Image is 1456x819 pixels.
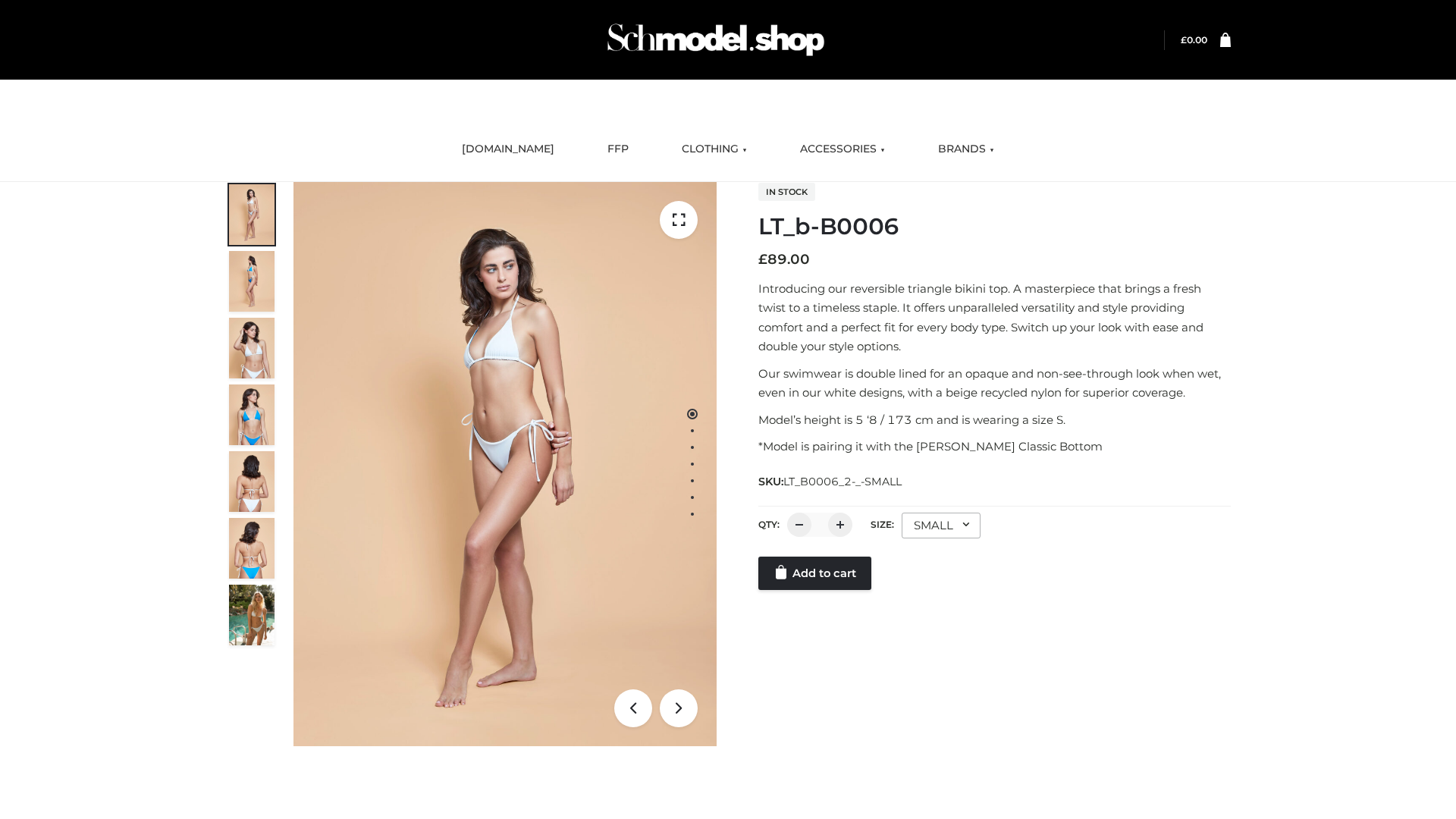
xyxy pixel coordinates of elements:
img: Schmodel Admin 964 [602,10,830,70]
img: ArielClassicBikiniTop_CloudNine_AzureSky_OW114ECO_1-scaled.jpg [229,184,275,245]
img: Arieltop_CloudNine_AzureSky2.jpg [229,585,275,645]
label: Size: [871,519,894,530]
img: ArielClassicBikiniTop_CloudNine_AzureSky_OW114ECO_8-scaled.jpg [229,518,275,579]
a: Add to cart [758,557,871,590]
p: Model’s height is 5 ‘8 / 173 cm and is wearing a size S. [758,410,1231,430]
img: ArielClassicBikiniTop_CloudNine_AzureSky_OW114ECO_2-scaled.jpg [229,251,275,312]
span: £ [1181,34,1187,45]
img: ArielClassicBikiniTop_CloudNine_AzureSky_OW114ECO_3-scaled.jpg [229,318,275,378]
span: LT_B0006_2-_-SMALL [783,475,902,488]
bdi: 0.00 [1181,34,1207,45]
img: ArielClassicBikiniTop_CloudNine_AzureSky_OW114ECO_7-scaled.jpg [229,451,275,512]
a: FFP [596,133,640,166]
a: BRANDS [927,133,1006,166]
img: ArielClassicBikiniTop_CloudNine_AzureSky_OW114ECO_1 [293,182,717,746]
span: £ [758,251,767,268]
p: *Model is pairing it with the [PERSON_NAME] Classic Bottom [758,437,1231,457]
h1: LT_b-B0006 [758,213,1231,240]
a: [DOMAIN_NAME] [450,133,566,166]
span: In stock [758,183,815,201]
bdi: 89.00 [758,251,810,268]
img: ArielClassicBikiniTop_CloudNine_AzureSky_OW114ECO_4-scaled.jpg [229,384,275,445]
a: ACCESSORIES [789,133,896,166]
p: Our swimwear is double lined for an opaque and non-see-through look when wet, even in our white d... [758,364,1231,403]
label: QTY: [758,519,780,530]
a: £0.00 [1181,34,1207,45]
p: Introducing our reversible triangle bikini top. A masterpiece that brings a fresh twist to a time... [758,279,1231,356]
span: SKU: [758,472,903,491]
div: SMALL [902,513,981,538]
a: CLOTHING [670,133,758,166]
